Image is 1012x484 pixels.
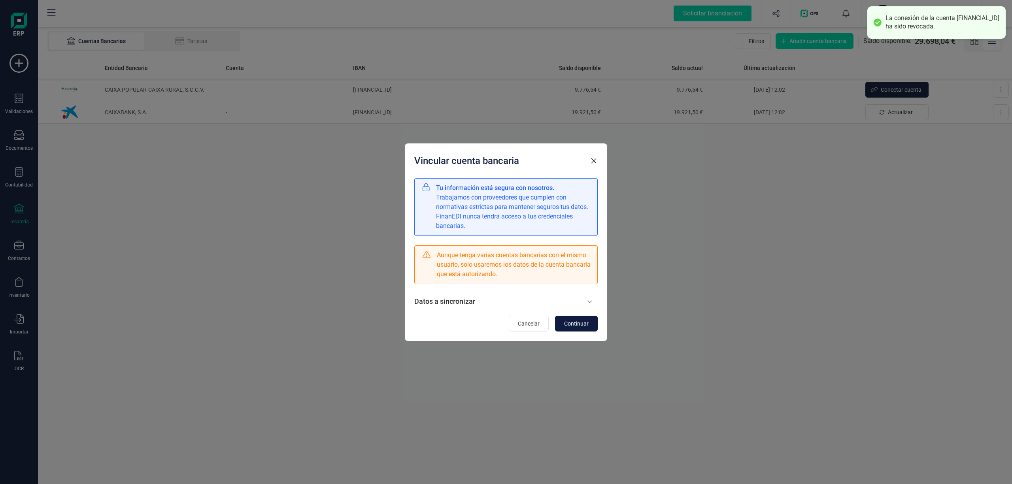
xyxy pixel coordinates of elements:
[436,183,591,231] div: Trabajamos con proveedores que cumplen con normativas estrictas para mantener seguros tus datos. ...
[509,316,549,331] button: Cancelar
[518,320,540,328] span: Cancelar
[436,183,591,193] span: Tu información está segura con nosotros.
[564,320,589,328] span: Continuar
[555,316,598,331] button: Continuar
[437,250,591,279] div: Aunque tenga varias cuentas bancarias con el mismo usuario, solo usaremos los datos de la cuenta ...
[414,296,475,307] p: Datos a sincronizar
[885,14,1000,31] div: La conexión de la cuenta [FINANCIAL_ID] ha sido revocada.
[414,154,519,167] p: Vincular cuenta bancaria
